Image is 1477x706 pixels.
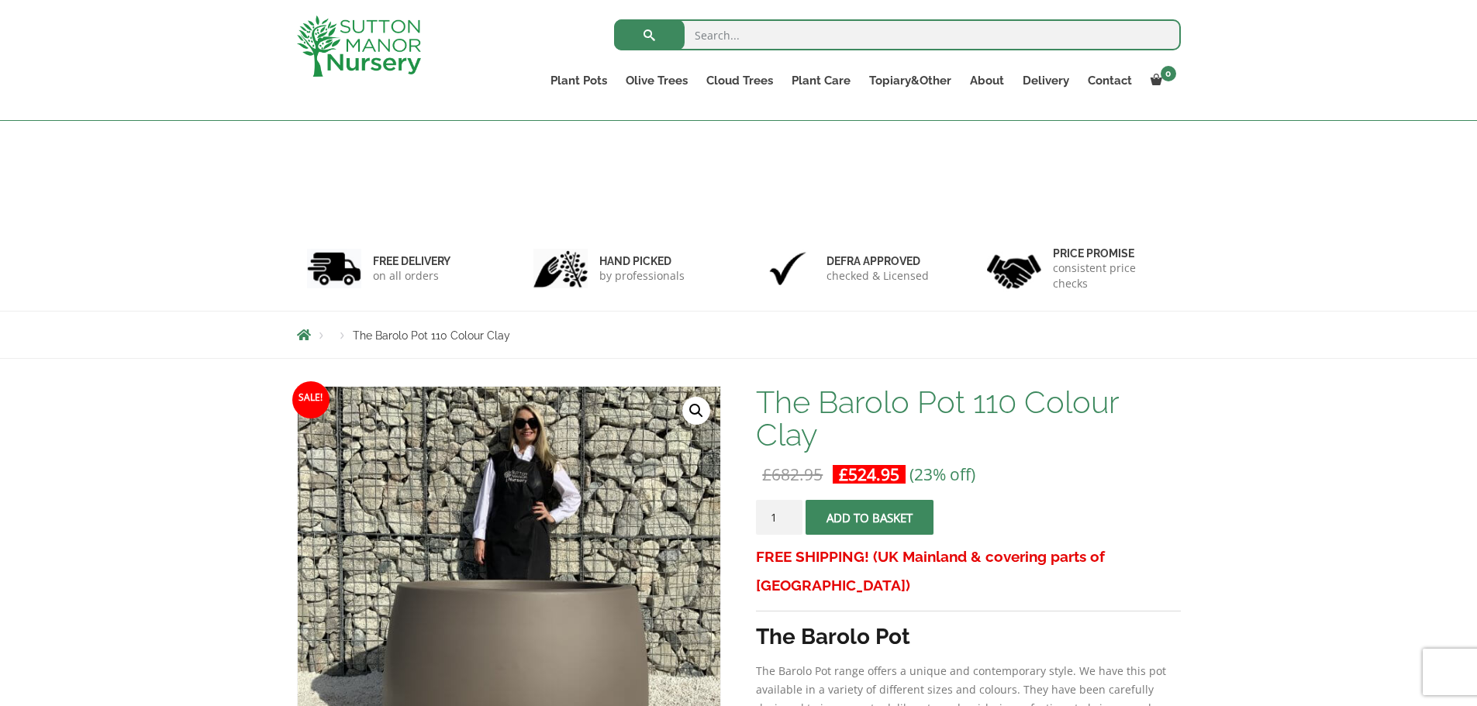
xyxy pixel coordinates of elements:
[616,70,697,91] a: Olive Trees
[599,254,685,268] h6: hand picked
[756,500,802,535] input: Product quantity
[761,249,815,288] img: 3.jpg
[541,70,616,91] a: Plant Pots
[292,381,330,418] span: Sale!
[762,463,823,485] bdi: 682.95
[614,19,1181,50] input: Search...
[762,463,771,485] span: £
[1013,70,1078,91] a: Delivery
[860,70,961,91] a: Topiary&Other
[599,268,685,284] p: by professionals
[682,397,710,425] a: View full-screen image gallery
[1161,66,1176,81] span: 0
[987,245,1041,292] img: 4.jpg
[909,463,975,485] span: (23% off)
[1141,70,1181,91] a: 0
[373,254,450,268] h6: FREE DELIVERY
[1053,260,1171,291] p: consistent price checks
[297,15,421,77] img: logo
[756,386,1180,451] h1: The Barolo Pot 110 Colour Clay
[782,70,860,91] a: Plant Care
[1078,70,1141,91] a: Contact
[297,329,1181,341] nav: Breadcrumbs
[533,249,588,288] img: 2.jpg
[1053,246,1171,260] h6: Price promise
[756,624,910,649] strong: The Barolo Pot
[826,268,929,284] p: checked & Licensed
[839,463,848,485] span: £
[806,500,933,535] button: Add to basket
[697,70,782,91] a: Cloud Trees
[826,254,929,268] h6: Defra approved
[307,249,361,288] img: 1.jpg
[353,329,510,342] span: The Barolo Pot 110 Colour Clay
[373,268,450,284] p: on all orders
[756,542,1180,600] h3: FREE SHIPPING! (UK Mainland & covering parts of [GEOGRAPHIC_DATA])
[961,70,1013,91] a: About
[839,463,899,485] bdi: 524.95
